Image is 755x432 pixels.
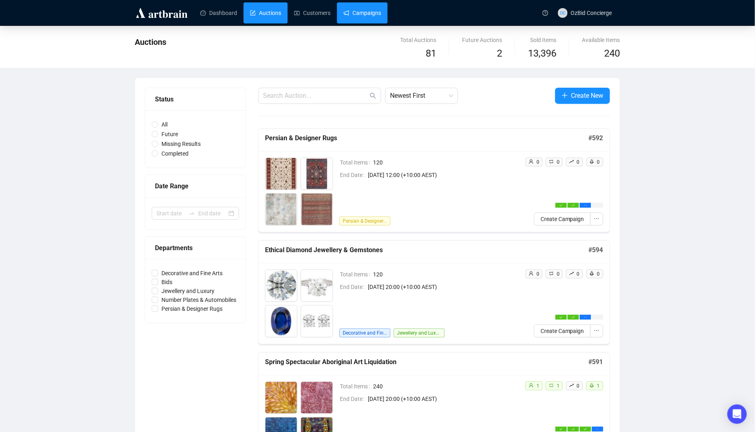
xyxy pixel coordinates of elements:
span: 1 [557,383,560,389]
span: Create Campaign [541,327,584,335]
h5: Ethical Diamond Jewellery & Gemstones [265,245,589,255]
span: question-circle [543,10,548,16]
span: ellipsis [594,216,600,221]
span: 0 [557,271,560,277]
span: Future [158,130,181,139]
span: 120 [373,158,519,167]
img: 2_1.jpg [301,382,333,413]
h5: Spring Spectacular Aboriginal Art Liquidation [265,357,589,367]
div: Open Intercom Messenger [727,405,747,424]
span: check [584,428,587,431]
span: check [560,428,563,431]
span: Total Items [340,382,373,391]
span: [DATE] 20:00 (+10:00 AEST) [368,394,519,403]
span: check [572,428,575,431]
span: ellipsis [594,328,600,333]
h5: Persian & Designer Rugs [265,133,589,143]
span: Number Plates & Automobiles [158,295,240,304]
span: Decorative and Fine Arts [158,269,226,278]
span: rocket [590,159,594,164]
a: Auctions [250,2,281,23]
a: Dashboard [200,2,237,23]
span: 240 [373,382,519,391]
a: Ethical Diamond Jewellery & Gemstones#594Total Items120End Date[DATE] 20:00 (+10:00 AEST)Decorati... [258,240,610,344]
span: All [158,120,171,129]
img: 3_1.jpg [265,306,297,337]
span: Auctions [135,37,166,47]
span: 0 [557,159,560,165]
span: OC [560,9,566,16]
span: check [560,204,563,207]
span: Create Campaign [541,215,584,223]
div: Status [155,94,236,104]
span: 240 [604,48,620,59]
img: 4_1.jpg [301,306,333,337]
span: Total Items [340,158,373,167]
span: rocket [590,271,594,276]
div: Sold Items [528,36,556,44]
span: check [560,316,563,319]
span: End Date [340,171,368,179]
span: ellipsis [596,428,599,431]
span: Persian & Designer Rugs [158,304,226,313]
span: retweet [549,159,554,164]
span: rise [569,383,574,388]
img: logo [135,6,189,19]
span: Newest First [390,88,453,103]
img: 2_1.jpg [301,158,333,190]
span: 0 [577,159,580,165]
a: Customers [294,2,331,23]
span: check [572,204,575,207]
span: user [529,271,534,276]
input: Search Auction... [263,91,368,101]
span: OzBid Concierge [571,10,612,16]
span: Missing Results [158,139,204,148]
div: Available Items [582,36,620,44]
span: search [370,93,376,99]
input: End date [198,209,227,218]
span: 0 [597,271,600,277]
span: Create New [571,91,604,101]
span: rocket [590,383,594,388]
img: 2_1.jpg [301,270,333,301]
span: user [529,383,534,388]
span: Jewellery and Luxury [158,287,218,295]
button: Create Campaign [534,213,591,225]
span: swap-right [189,210,195,217]
span: rise [569,159,574,164]
img: 1_1.jpg [265,382,297,413]
div: Departments [155,243,236,253]
a: Campaigns [344,2,381,23]
span: [DATE] 20:00 (+10:00 AEST) [368,282,519,291]
span: 0 [577,271,580,277]
button: Create Campaign [534,325,591,337]
input: Start date [157,209,185,218]
span: ellipsis [584,316,587,319]
img: 1_1.jpg [265,270,297,301]
button: Create New [555,88,610,104]
span: Persian & Designer Rugs [339,217,390,225]
span: 0 [537,271,539,277]
span: check [572,316,575,319]
span: rise [569,271,574,276]
h5: # 592 [589,133,603,143]
span: 13,396 [528,46,556,61]
span: Completed [158,149,192,158]
span: 81 [426,48,436,59]
span: plus [562,92,568,99]
span: 120 [373,270,519,279]
img: 4_1.jpg [301,194,333,225]
span: retweet [549,271,554,276]
h5: # 594 [589,245,603,255]
span: End Date [340,394,368,403]
span: user [529,159,534,164]
span: 1 [537,383,539,389]
img: 1_1.jpg [265,158,297,190]
span: retweet [549,383,554,388]
span: to [189,210,195,217]
span: Bids [158,278,176,287]
span: Decorative and Fine Arts [339,329,390,337]
span: ellipsis [584,204,587,207]
a: Persian & Designer Rugs#592Total Items120End Date[DATE] 12:00 (+10:00 AEST)Persian & Designer Rug... [258,129,610,232]
div: Total Auctions [400,36,436,44]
